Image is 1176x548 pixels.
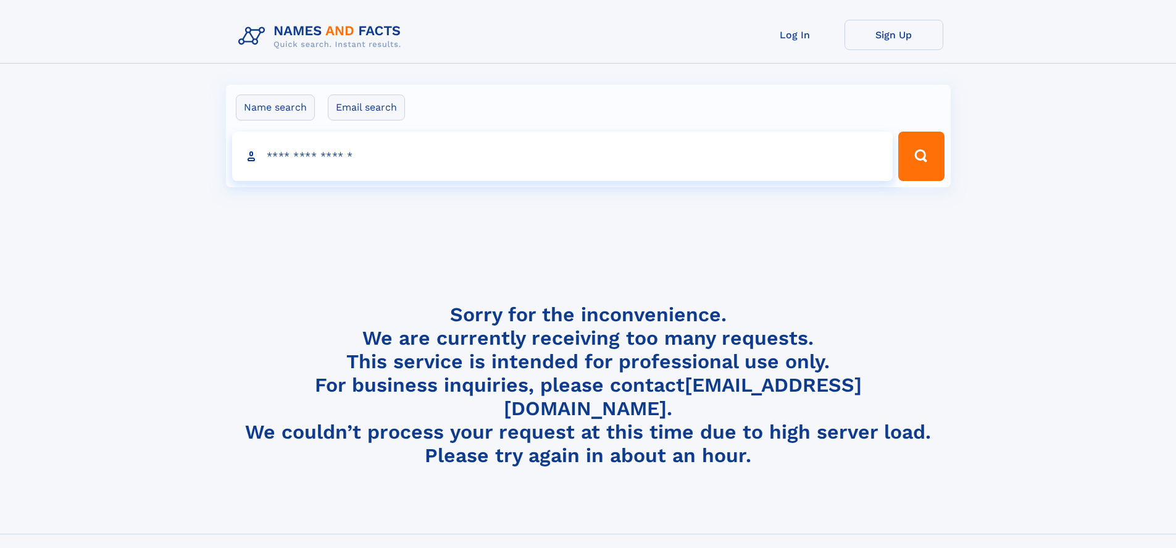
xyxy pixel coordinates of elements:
[504,373,862,420] a: [EMAIL_ADDRESS][DOMAIN_NAME]
[232,132,893,181] input: search input
[236,95,315,120] label: Name search
[328,95,405,120] label: Email search
[233,303,943,468] h4: Sorry for the inconvenience. We are currently receiving too many requests. This service is intend...
[898,132,944,181] button: Search Button
[844,20,943,50] a: Sign Up
[746,20,844,50] a: Log In
[233,20,411,53] img: Logo Names and Facts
